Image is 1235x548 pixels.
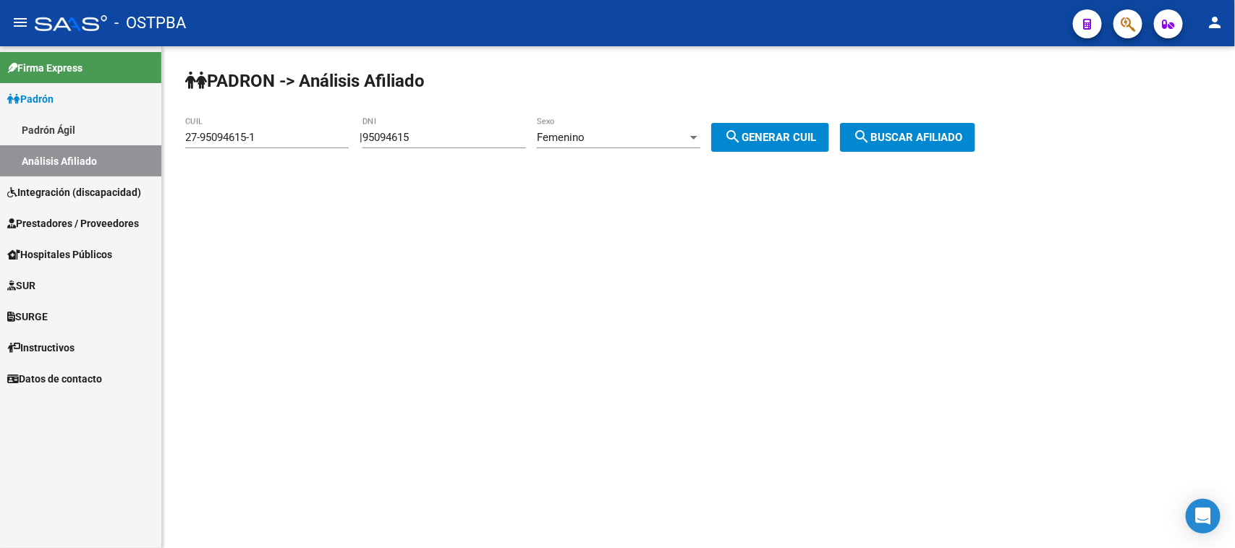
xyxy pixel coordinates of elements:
[7,309,48,325] span: SURGE
[537,131,585,144] span: Femenino
[7,278,35,294] span: SUR
[840,123,975,152] button: Buscar afiliado
[853,131,962,144] span: Buscar afiliado
[7,60,82,76] span: Firma Express
[12,14,29,31] mat-icon: menu
[1206,14,1223,31] mat-icon: person
[7,91,54,107] span: Padrón
[185,71,425,91] strong: PADRON -> Análisis Afiliado
[7,184,141,200] span: Integración (discapacidad)
[7,371,102,387] span: Datos de contacto
[711,123,829,152] button: Generar CUIL
[7,247,112,262] span: Hospitales Públicos
[724,128,742,145] mat-icon: search
[724,131,816,144] span: Generar CUIL
[360,131,840,144] div: |
[853,128,870,145] mat-icon: search
[7,215,139,231] span: Prestadores / Proveedores
[7,340,75,356] span: Instructivos
[114,7,186,39] span: - OSTPBA
[1186,499,1221,534] div: Open Intercom Messenger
